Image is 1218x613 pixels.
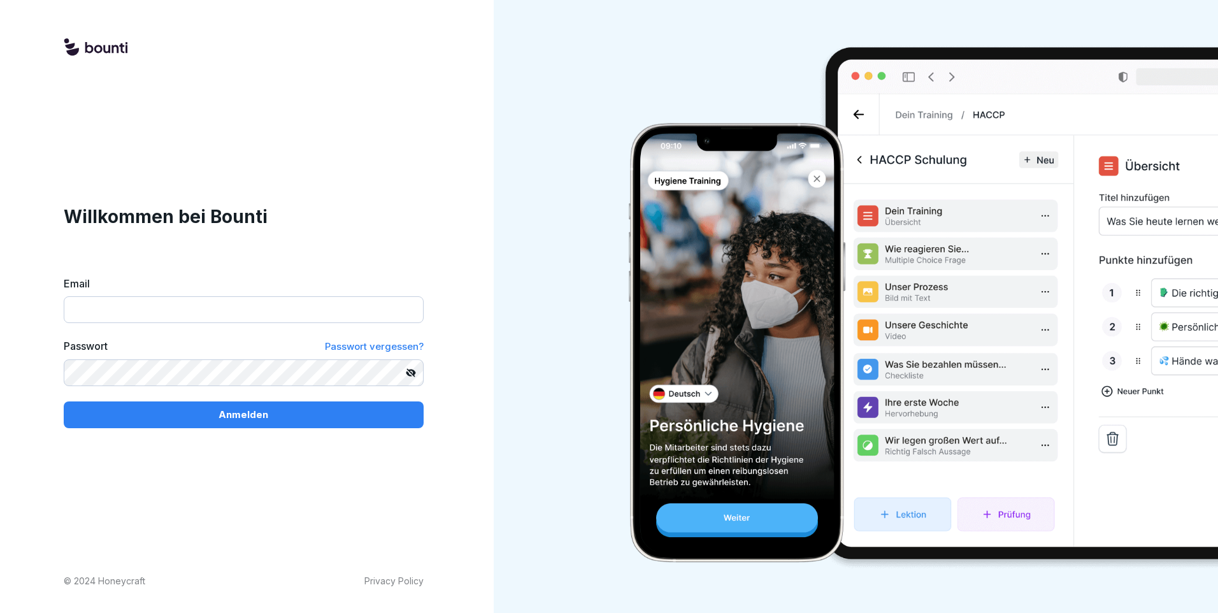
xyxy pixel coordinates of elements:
a: Passwort vergessen? [325,338,424,354]
p: © 2024 Honeycraft [64,574,145,588]
img: logo.svg [64,38,127,57]
label: Email [64,276,424,291]
label: Passwort [64,338,108,354]
span: Passwort vergessen? [325,340,424,352]
button: Anmelden [64,401,424,428]
p: Anmelden [219,408,268,422]
h1: Willkommen bei Bounti [64,203,424,230]
a: Privacy Policy [364,574,424,588]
